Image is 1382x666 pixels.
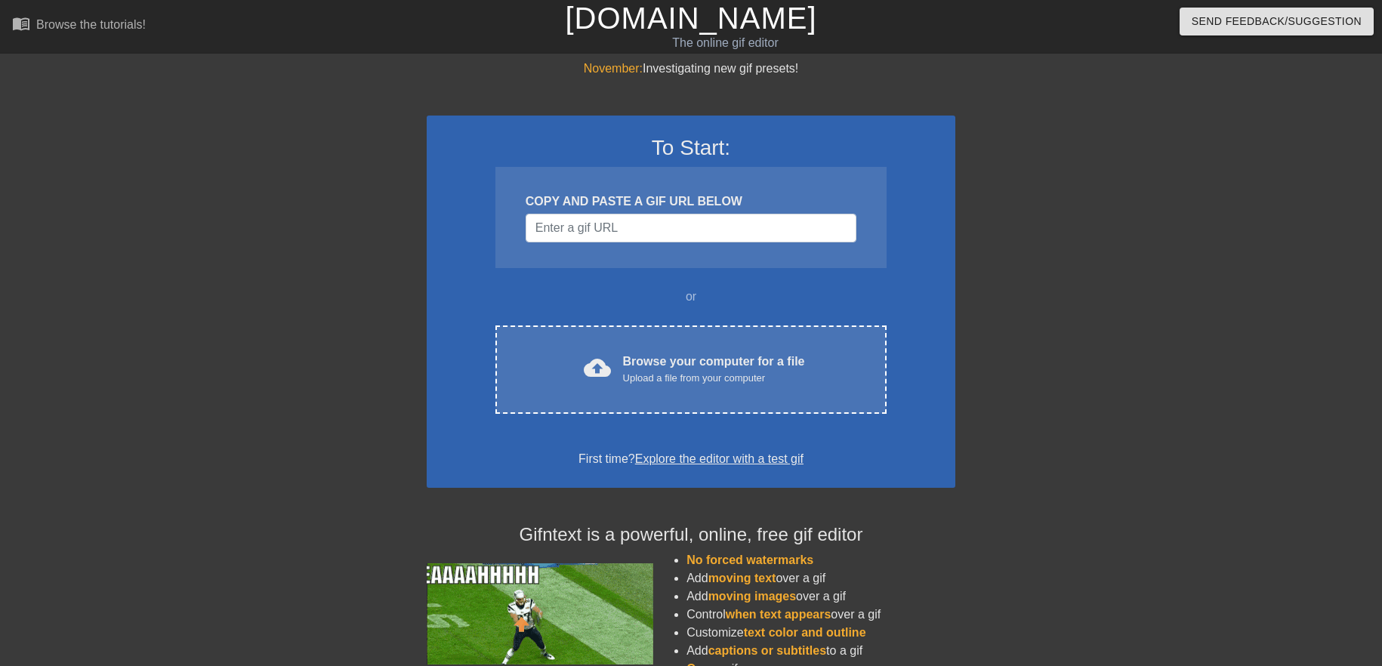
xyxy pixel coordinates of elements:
span: when text appears [726,608,831,621]
div: The online gif editor [468,34,983,52]
a: Explore the editor with a test gif [635,452,804,465]
span: text color and outline [744,626,866,639]
li: Customize [686,624,955,642]
li: Add over a gif [686,587,955,606]
span: No forced watermarks [686,553,813,566]
div: or [466,288,916,306]
span: Send Feedback/Suggestion [1192,12,1362,31]
div: Browse your computer for a file [623,353,805,386]
span: moving text [708,572,776,584]
a: Browse the tutorials! [12,14,146,38]
div: First time? [446,450,936,468]
span: captions or subtitles [708,644,826,657]
span: cloud_upload [584,354,611,381]
div: Upload a file from your computer [623,371,805,386]
span: November: [584,62,643,75]
img: football_small.gif [427,563,653,664]
li: Control over a gif [686,606,955,624]
li: Add to a gif [686,642,955,660]
div: Investigating new gif presets! [427,60,955,78]
h4: Gifntext is a powerful, online, free gif editor [427,524,955,546]
a: [DOMAIN_NAME] [565,2,816,35]
div: Browse the tutorials! [36,18,146,31]
span: moving images [708,590,796,603]
li: Add over a gif [686,569,955,587]
input: Username [526,214,856,242]
div: COPY AND PASTE A GIF URL BELOW [526,193,856,211]
span: menu_book [12,14,30,32]
h3: To Start: [446,135,936,161]
button: Send Feedback/Suggestion [1180,8,1374,35]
